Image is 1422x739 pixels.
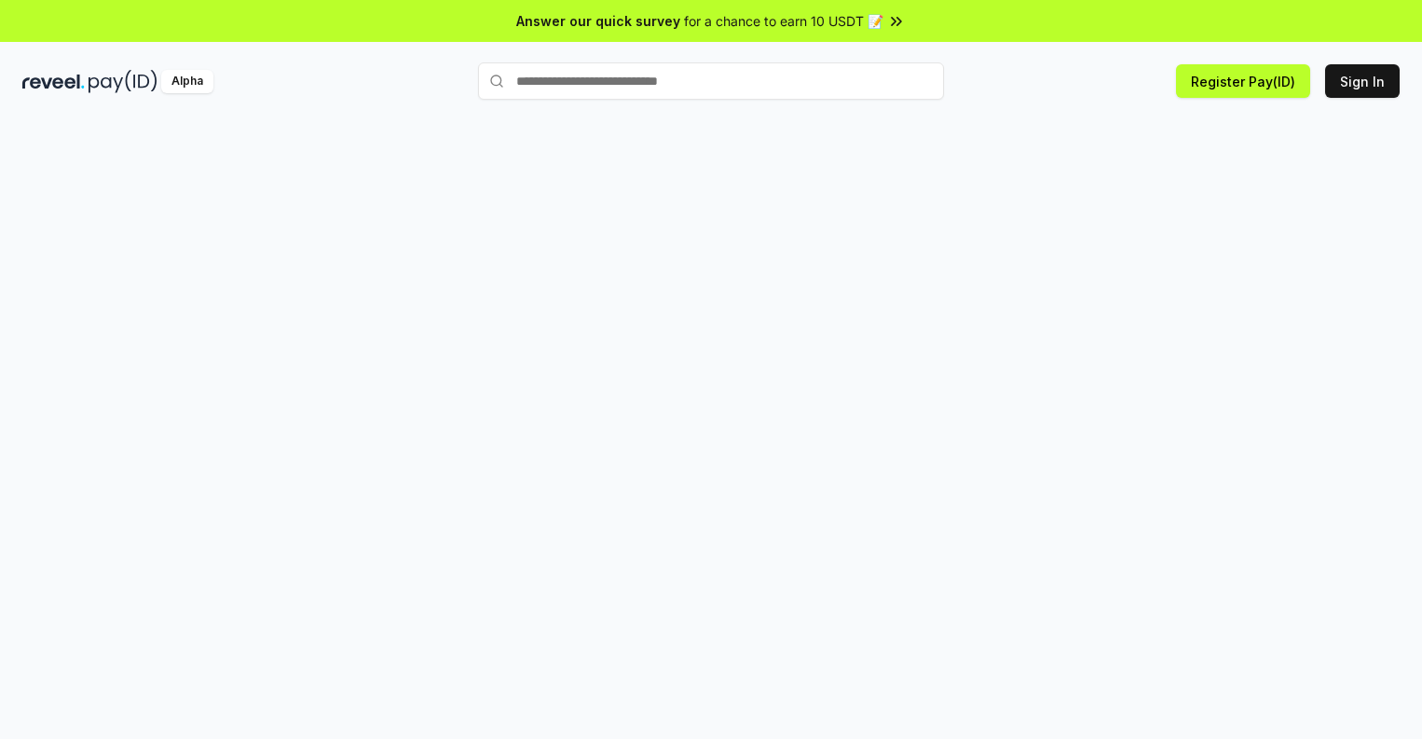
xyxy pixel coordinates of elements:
[1176,64,1310,98] button: Register Pay(ID)
[516,11,680,31] span: Answer our quick survey
[89,70,157,93] img: pay_id
[161,70,213,93] div: Alpha
[1325,64,1400,98] button: Sign In
[22,70,85,93] img: reveel_dark
[684,11,883,31] span: for a chance to earn 10 USDT 📝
